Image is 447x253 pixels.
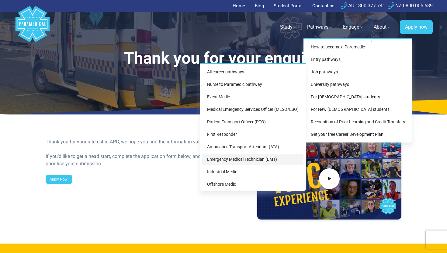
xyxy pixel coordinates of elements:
a: For [DEMOGRAPHIC_DATA] students [306,91,410,103]
a: Patient Transport Officer (PTO) [202,116,303,128]
a: Engage [339,19,368,36]
a: Get your free Career Development Plan [306,129,410,140]
a: Australian Paramedical College [14,12,51,43]
a: University pathways [306,79,410,90]
a: Apply now [400,20,433,34]
a: Event Medic [202,91,303,103]
a: Apply Now! [46,175,72,184]
div: Thank you for your interest in APC, we hope you find the information valuable. [46,138,220,146]
a: For New [DEMOGRAPHIC_DATA] students [306,104,410,115]
a: Emergency Medical Technician (EMT) [202,154,303,165]
a: Job pathways [306,66,410,78]
a: AU 1300 377 741 [341,3,385,9]
a: Medical Emergency Services Officer (MESO/ESO) [202,104,303,115]
div: Entry pathways [200,63,306,191]
a: Study [276,19,301,36]
a: All career pathways [202,66,303,78]
div: Pathways [303,38,412,142]
a: Industrial Medic [202,166,303,177]
div: If you’d like to get a head start, complete the application form below, and we’ll prioritise your... [46,153,220,167]
a: Pathways [303,19,337,36]
a: First Responder [202,129,303,140]
a: NZ 0800 005 689 [388,3,433,9]
a: Entry pathways [306,54,410,65]
a: Nurse to Paramedic pathway [202,79,303,90]
a: Offshore Medic [202,179,303,190]
a: Ambulance Transport Attendant (ATA) [202,141,303,153]
a: How to become a Paramedic [306,41,410,53]
h1: Thank you for your enquiry! [46,49,401,68]
a: About [370,19,395,36]
a: Recognition of Prior Learning and Credit Transfers [306,116,410,128]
